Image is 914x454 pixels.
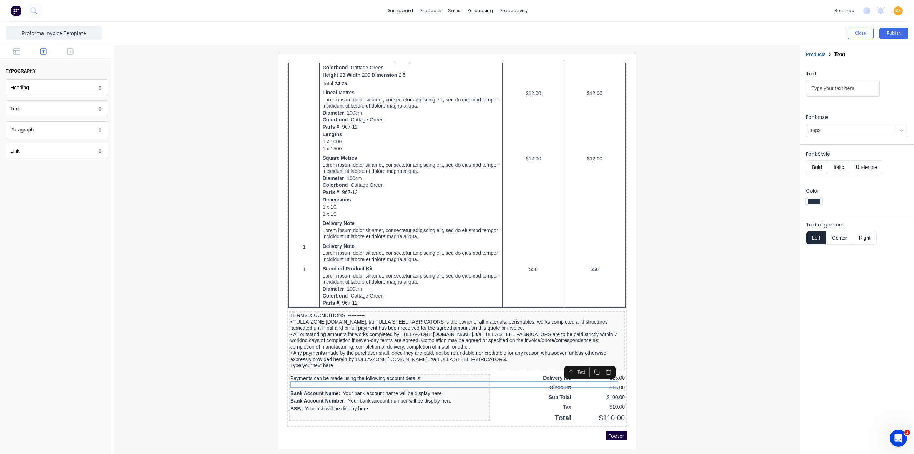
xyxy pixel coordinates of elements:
button: Italic [828,160,850,174]
div: settings [831,5,858,16]
div: Text [6,100,108,117]
label: Font size [806,114,908,121]
div: productivity [497,5,531,16]
label: Text alignment [806,221,908,228]
label: Font Style [806,150,908,158]
span: CS [895,8,901,14]
button: Left [806,231,826,245]
div: Link [6,143,108,159]
div: purchasing [464,5,497,16]
button: Bold [806,160,828,174]
div: • All outstanding amounts for works completed by TULLA-ZONE [DOMAIN_NAME]. t/a TULLA STEEL FABRIC... [3,269,337,288]
input: Text [806,80,880,97]
div: Text [806,70,880,80]
div: • TULLA-ZONE [DOMAIN_NAME]. t/a TULLA STEEL FABRICATORS is the owner of all materials, perishable... [3,256,337,269]
div: BSB:Your bsb will be display here [3,343,202,350]
img: Factory [11,5,21,16]
iframe: Intercom live chat [890,430,907,447]
div: products [417,5,445,16]
label: Color [806,187,908,194]
div: Text [10,105,20,113]
input: Enter template name here [6,26,102,40]
div: Paragraph [10,126,34,134]
div: Type your text here [3,300,337,306]
a: dashboard [383,5,417,16]
div: • Any payments made by the purchaser shall, once they are paid, not be refundable nor creditable ... [3,288,337,300]
div: TERMS & CONDITIONS. ---------- [3,250,337,256]
div: typography [6,68,36,74]
button: Publish [879,28,908,39]
div: Bank Account Number:Your bank account number will be display here [3,335,202,343]
button: Delete [316,305,327,315]
button: Center [826,231,853,245]
button: Duplicate [304,305,316,315]
div: sales [445,5,464,16]
div: Heading [10,84,29,91]
h2: Text [834,51,845,58]
button: Close [848,28,874,39]
span: Footer [319,369,340,379]
button: Right [853,231,877,245]
div: Link [10,147,20,155]
div: Payments can be made using the following account details: [3,313,202,319]
button: typography [6,65,108,77]
div: Heading [6,79,108,96]
button: Underline [850,160,883,174]
div: Text [290,306,301,313]
button: Products [806,51,825,58]
button: Select parent [279,305,290,315]
div: Bank Account Name:Your bank account name will be display here [3,327,202,335]
span: 2 [904,430,910,435]
div: Paragraph [6,121,108,138]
